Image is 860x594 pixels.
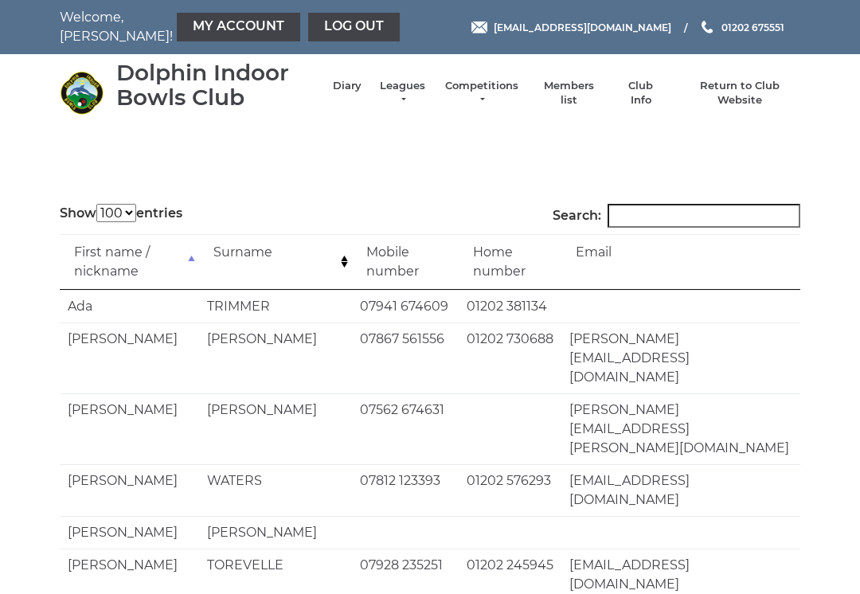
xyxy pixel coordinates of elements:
[608,204,800,228] input: Search:
[721,21,784,33] span: 01202 675551
[333,79,362,93] a: Diary
[96,204,136,222] select: Showentries
[352,393,458,464] td: 07562 674631
[444,79,520,107] a: Competitions
[60,290,199,322] td: Ada
[699,20,784,35] a: Phone us 01202 675551
[471,21,487,33] img: Email
[199,234,352,290] td: Surname: activate to sort column ascending
[60,464,199,516] td: [PERSON_NAME]
[199,322,352,393] td: [PERSON_NAME]
[352,234,458,290] td: Mobile number
[459,322,561,393] td: 01202 730688
[177,13,300,41] a: My Account
[471,20,671,35] a: Email [EMAIL_ADDRESS][DOMAIN_NAME]
[60,71,104,115] img: Dolphin Indoor Bowls Club
[60,393,199,464] td: [PERSON_NAME]
[553,204,800,228] label: Search:
[377,79,428,107] a: Leagues
[702,21,713,33] img: Phone us
[352,290,458,322] td: 07941 674609
[60,322,199,393] td: [PERSON_NAME]
[199,464,352,516] td: WATERS
[60,204,182,223] label: Show entries
[60,234,199,290] td: First name / nickname: activate to sort column descending
[494,21,671,33] span: [EMAIL_ADDRESS][DOMAIN_NAME]
[561,464,800,516] td: [EMAIL_ADDRESS][DOMAIN_NAME]
[199,393,352,464] td: [PERSON_NAME]
[618,79,664,107] a: Club Info
[561,393,800,464] td: [PERSON_NAME][EMAIL_ADDRESS][PERSON_NAME][DOMAIN_NAME]
[459,290,561,322] td: 01202 381134
[535,79,601,107] a: Members list
[459,464,561,516] td: 01202 576293
[561,234,800,290] td: Email
[60,516,199,549] td: [PERSON_NAME]
[308,13,400,41] a: Log out
[680,79,800,107] a: Return to Club Website
[561,322,800,393] td: [PERSON_NAME][EMAIL_ADDRESS][DOMAIN_NAME]
[116,61,317,110] div: Dolphin Indoor Bowls Club
[352,322,458,393] td: 07867 561556
[199,516,352,549] td: [PERSON_NAME]
[60,8,354,46] nav: Welcome, [PERSON_NAME]!
[199,290,352,322] td: TRIMMER
[352,464,458,516] td: 07812 123393
[459,234,561,290] td: Home number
